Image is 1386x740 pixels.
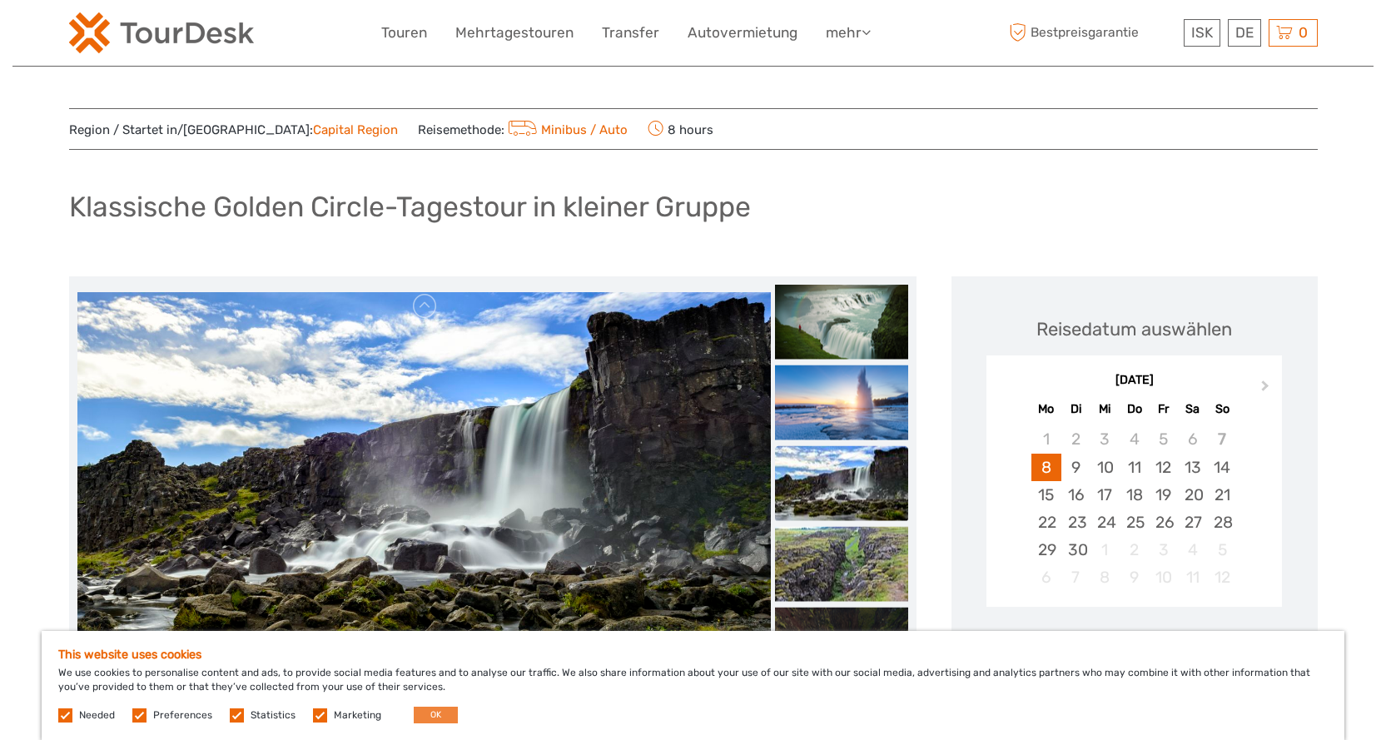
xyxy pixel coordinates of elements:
a: Transfer [602,21,659,45]
label: Preferences [153,708,212,723]
a: Autovermietung [688,21,797,45]
label: Needed [79,708,115,723]
a: Touren [381,21,427,45]
div: Choose Sonntag, 21. September 2025 [1207,481,1236,509]
div: Choose Sonntag, 14. September 2025 [1207,454,1236,481]
div: [DATE] [986,372,1282,390]
span: 0 [1296,24,1310,41]
img: 15f04614bcfd45e4bbd1eb0009d78dbb_slider_thumbnail.jpeg [775,446,908,521]
div: Choose Montag, 29. September 2025 [1031,536,1061,564]
div: Not available Freitag, 5. September 2025 [1149,425,1178,453]
p: We're away right now. Please check back later! [23,29,188,42]
a: Mehrtagestouren [455,21,574,45]
img: c161a64d4d9f4968bf138d2e158a48d5_slider_thumbnail.png [775,608,908,683]
div: Not available Dienstag, 2. September 2025 [1061,425,1090,453]
div: So [1207,398,1236,420]
div: Not available Montag, 1. September 2025 [1031,425,1061,453]
div: Choose Dienstag, 9. September 2025 [1061,454,1090,481]
div: Not available Dienstag, 7. Oktober 2025 [1061,564,1090,591]
button: OK [414,707,458,723]
div: Not available Samstag, 6. September 2025 [1178,425,1207,453]
div: Choose Donnerstag, 18. September 2025 [1120,481,1149,509]
img: 3e70fc3c92754c47a6ffb1cc2c038ad2_slider_thumbnail.png [775,365,908,440]
button: Open LiveChat chat widget [191,26,211,46]
h1: Klassische Golden Circle-Tagestour in kleiner Gruppe [69,190,751,224]
span: 8 hours [648,117,713,141]
div: Reisedatum auswählen [1036,316,1232,342]
div: Mi [1090,398,1120,420]
div: Choose Freitag, 12. September 2025 [1149,454,1178,481]
label: Marketing [334,708,381,723]
div: Mo [1031,398,1061,420]
div: Di [1061,398,1090,420]
div: Choose Mittwoch, 17. September 2025 [1090,481,1120,509]
span: Reisemethode: [418,117,628,141]
div: Not available Sonntag, 5. Oktober 2025 [1207,536,1236,564]
div: Choose Freitag, 26. September 2025 [1149,509,1178,536]
div: Not available Sonntag, 7. September 2025 [1207,425,1236,453]
span: Region / Startet in/[GEOGRAPHIC_DATA]: [69,122,398,139]
a: mehr [826,21,871,45]
img: 15f04614bcfd45e4bbd1eb0009d78dbb_main_slider.jpeg [77,292,771,678]
div: Not available Samstag, 11. Oktober 2025 [1178,564,1207,591]
span: Bestpreisgarantie [1006,19,1180,47]
div: DE [1228,19,1261,47]
div: Choose Donnerstag, 11. September 2025 [1120,454,1149,481]
div: Choose Montag, 15. September 2025 [1031,481,1061,509]
div: Choose Montag, 8. September 2025 [1031,454,1061,481]
img: 31133711c1934dfe88cb5231087c97a6_slider_thumbnail.png [775,285,908,360]
div: Choose Mittwoch, 10. September 2025 [1090,454,1120,481]
img: 120-15d4194f-c635-41b9-a512-a3cb382bfb57_logo_small.png [69,12,254,53]
label: Statistics [251,708,296,723]
div: Not available Freitag, 10. Oktober 2025 [1149,564,1178,591]
span: ISK [1191,24,1213,41]
div: Not available Sonntag, 12. Oktober 2025 [1207,564,1236,591]
div: Fr [1149,398,1178,420]
div: Not available Donnerstag, 4. September 2025 [1120,425,1149,453]
div: Choose Freitag, 19. September 2025 [1149,481,1178,509]
div: We use cookies to personalise content and ads, to provide social media features and to analyse ou... [42,631,1344,740]
div: Not available Mittwoch, 3. September 2025 [1090,425,1120,453]
a: Minibus / Auto [504,122,628,137]
div: Not available Mittwoch, 8. Oktober 2025 [1090,564,1120,591]
div: Choose Samstag, 13. September 2025 [1178,454,1207,481]
div: Choose Dienstag, 16. September 2025 [1061,481,1090,509]
div: Not available Freitag, 3. Oktober 2025 [1149,536,1178,564]
div: Choose Mittwoch, 24. September 2025 [1090,509,1120,536]
img: 06ed5fb7a404425fb7aa871c26ad0463_slider_thumbnail.jpeg [775,527,908,602]
div: Choose Sonntag, 28. September 2025 [1207,509,1236,536]
div: Not available Donnerstag, 2. Oktober 2025 [1120,536,1149,564]
div: Not available Mittwoch, 1. Oktober 2025 [1090,536,1120,564]
div: Choose Samstag, 20. September 2025 [1178,481,1207,509]
div: Choose Montag, 22. September 2025 [1031,509,1061,536]
div: Not available Samstag, 4. Oktober 2025 [1178,536,1207,564]
div: Choose Dienstag, 23. September 2025 [1061,509,1090,536]
div: month 2025-09 [991,425,1276,591]
h5: This website uses cookies [58,648,1328,662]
div: Sa [1178,398,1207,420]
a: Capital Region [313,122,398,137]
div: Do [1120,398,1149,420]
div: Choose Donnerstag, 25. September 2025 [1120,509,1149,536]
div: Choose Dienstag, 30. September 2025 [1061,536,1090,564]
div: Choose Samstag, 27. September 2025 [1178,509,1207,536]
button: Next Month [1254,376,1280,403]
div: Not available Montag, 6. Oktober 2025 [1031,564,1061,591]
div: Not available Donnerstag, 9. Oktober 2025 [1120,564,1149,591]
